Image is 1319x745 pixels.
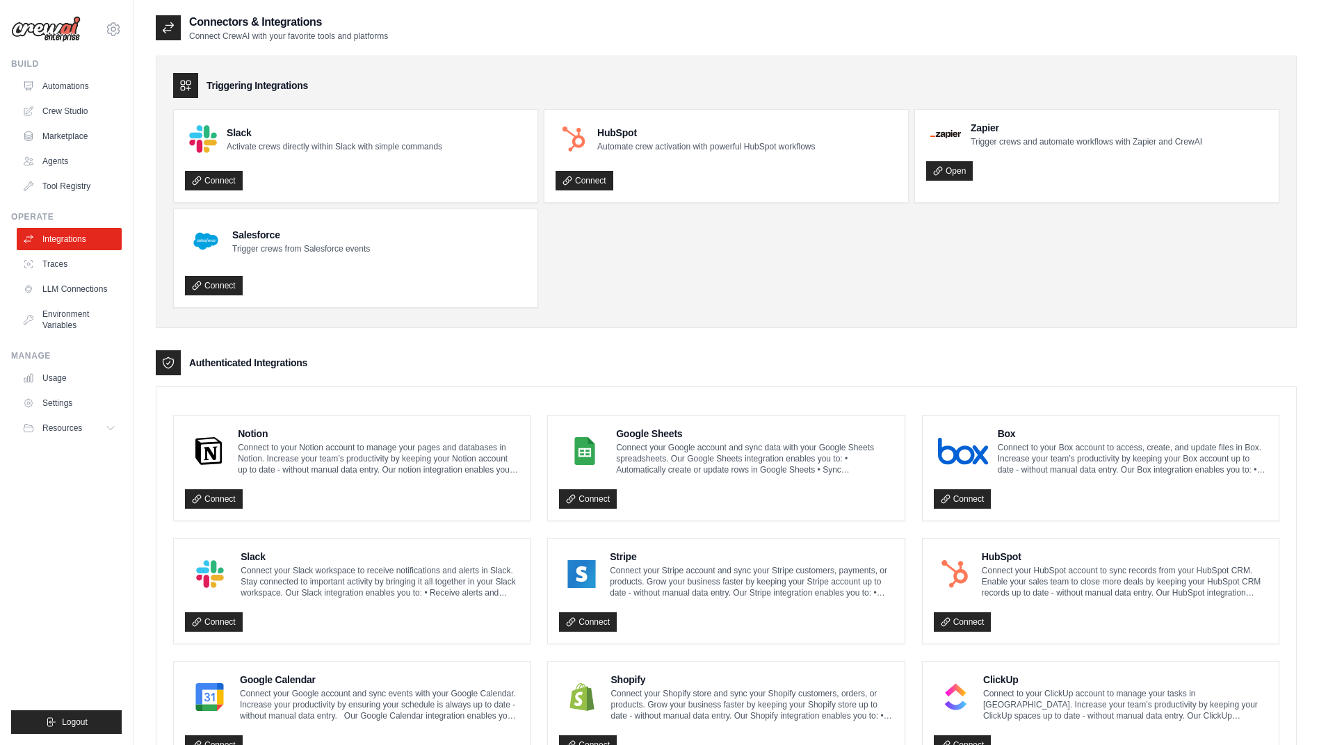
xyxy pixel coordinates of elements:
[11,710,122,734] button: Logout
[17,75,122,97] a: Automations
[240,673,519,687] h4: Google Calendar
[982,565,1268,598] p: Connect your HubSpot account to sync records from your HubSpot CRM. Enable your sales team to clo...
[189,125,217,153] img: Slack Logo
[983,673,1268,687] h4: ClickUp
[938,560,972,588] img: HubSpot Logo
[17,278,122,300] a: LLM Connections
[189,560,231,588] img: Slack Logo
[232,228,370,242] h4: Salesforce
[934,489,992,509] a: Connect
[62,717,88,728] span: Logout
[11,16,81,42] img: Logo
[982,550,1268,564] h4: HubSpot
[563,560,600,588] img: Stripe Logo
[241,565,519,598] p: Connect your Slack workspace to receive notifications and alerts in Slack. Stay connected to impo...
[926,161,973,181] a: Open
[556,171,613,190] a: Connect
[17,100,122,122] a: Crew Studio
[17,303,122,336] a: Environment Variables
[189,31,388,42] p: Connect CrewAI with your favorite tools and platforms
[17,253,122,275] a: Traces
[998,427,1268,441] h4: Box
[559,489,617,509] a: Connect
[983,688,1268,721] p: Connect to your ClickUp account to manage your tasks in [GEOGRAPHIC_DATA]. Increase your team’s p...
[610,550,893,564] h4: Stripe
[998,442,1268,475] p: Connect to your Box account to access, create, and update files in Box. Increase your team’s prod...
[42,423,82,434] span: Resources
[185,276,243,295] a: Connect
[11,350,122,361] div: Manage
[17,392,122,414] a: Settings
[17,150,122,172] a: Agents
[185,489,243,509] a: Connect
[616,427,893,441] h4: Google Sheets
[559,612,617,632] a: Connect
[597,126,815,140] h4: HubSpot
[185,612,243,632] a: Connect
[207,79,308,92] h3: Triggering Integrations
[189,683,230,711] img: Google Calendar Logo
[560,125,588,153] img: HubSpot Logo
[563,683,601,711] img: Shopify Logo
[17,175,122,197] a: Tool Registry
[189,356,307,370] h3: Authenticated Integrations
[240,688,519,721] p: Connect your Google account and sync events with your Google Calendar. Increase your productivity...
[17,367,122,389] a: Usage
[227,126,442,140] h4: Slack
[934,612,992,632] a: Connect
[241,550,519,564] h4: Slack
[238,427,519,441] h4: Notion
[563,437,606,465] img: Google Sheets Logo
[930,130,961,138] img: Zapier Logo
[17,125,122,147] a: Marketplace
[616,442,893,475] p: Connect your Google account and sync data with your Google Sheets spreadsheets. Our Google Sheets...
[610,565,893,598] p: Connect your Stripe account and sync your Stripe customers, payments, or products. Grow your busi...
[938,683,973,711] img: ClickUp Logo
[971,121,1202,135] h4: Zapier
[189,224,222,258] img: Salesforce Logo
[189,437,228,465] img: Notion Logo
[597,141,815,152] p: Automate crew activation with powerful HubSpot workflows
[232,243,370,254] p: Trigger crews from Salesforce events
[11,58,122,69] div: Build
[227,141,442,152] p: Activate crews directly within Slack with simple commands
[238,442,519,475] p: Connect to your Notion account to manage your pages and databases in Notion. Increase your team’s...
[17,228,122,250] a: Integrations
[185,171,243,190] a: Connect
[189,14,388,31] h2: Connectors & Integrations
[610,688,893,721] p: Connect your Shopify store and sync your Shopify customers, orders, or products. Grow your busine...
[11,211,122,222] div: Operate
[971,136,1202,147] p: Trigger crews and automate workflows with Zapier and CrewAI
[610,673,893,687] h4: Shopify
[17,417,122,439] button: Resources
[938,437,988,465] img: Box Logo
